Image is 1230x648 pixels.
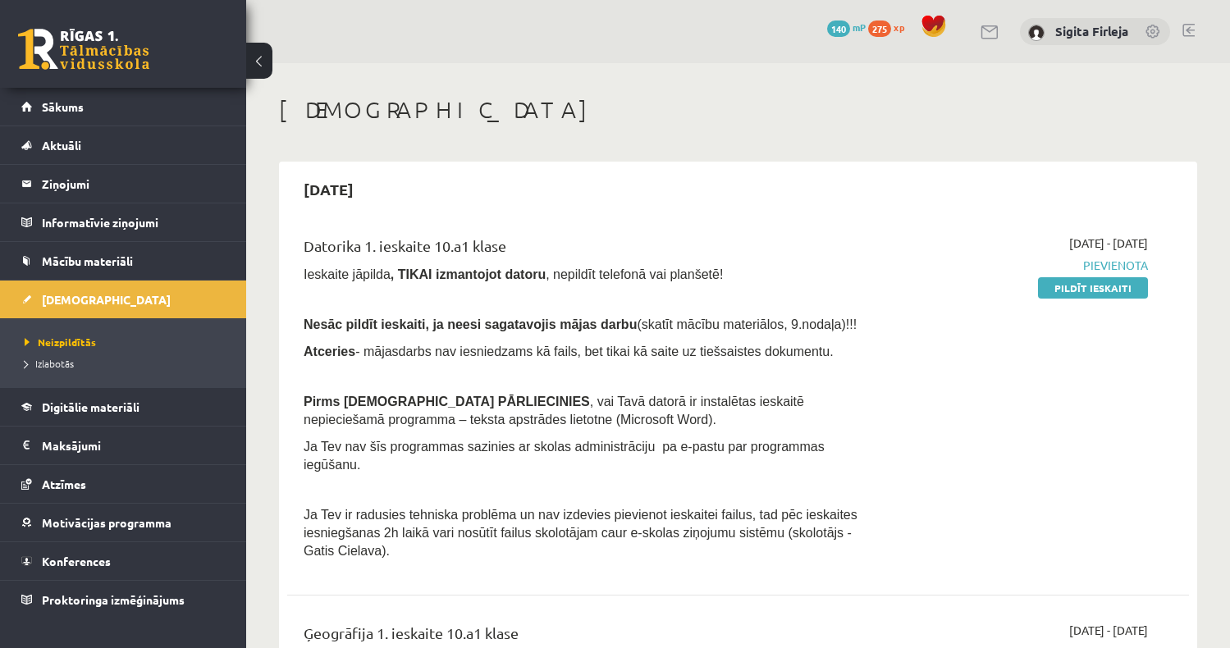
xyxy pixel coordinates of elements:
[1069,235,1148,252] span: [DATE] - [DATE]
[304,345,834,358] span: - mājasdarbs nav iesniedzams kā fails, bet tikai kā saite uz tiešsaistes dokumentu.
[304,440,825,472] span: Ja Tev nav šīs programmas sazinies ar skolas administrāciju pa e-pastu par programmas iegūšanu.
[304,345,355,358] b: Atceries
[1038,277,1148,299] a: Pildīt ieskaiti
[304,395,804,427] span: , vai Tavā datorā ir instalētas ieskaitē nepieciešamā programma – teksta apstrādes lietotne (Micr...
[637,317,857,331] span: (skatīt mācību materiālos, 9.nodaļa)!!!
[21,542,226,580] a: Konferences
[21,88,226,125] a: Sākums
[21,281,226,318] a: [DEMOGRAPHIC_DATA]
[391,267,546,281] b: , TIKAI izmantojot datoru
[883,257,1148,274] span: Pievienota
[42,515,171,530] span: Motivācijas programma
[304,508,857,558] span: Ja Tev ir radusies tehniska problēma un nav izdevies pievienot ieskaitei failus, tad pēc ieskaite...
[853,21,866,34] span: mP
[25,357,74,370] span: Izlabotās
[25,356,230,371] a: Izlabotās
[304,395,590,408] span: Pirms [DEMOGRAPHIC_DATA] PĀRLIECINIES
[279,96,1197,124] h1: [DEMOGRAPHIC_DATA]
[21,126,226,164] a: Aktuāli
[894,21,904,34] span: xp
[21,427,226,464] a: Maksājumi
[868,21,912,34] a: 275 xp
[42,292,171,307] span: [DEMOGRAPHIC_DATA]
[42,165,226,203] legend: Ziņojumi
[42,592,185,607] span: Proktoringa izmēģinājums
[42,253,133,268] span: Mācību materiāli
[21,388,226,426] a: Digitālie materiāli
[868,21,891,37] span: 275
[42,427,226,464] legend: Maksājumi
[304,267,723,281] span: Ieskaite jāpilda , nepildīt telefonā vai planšetē!
[827,21,866,34] a: 140 mP
[1069,622,1148,639] span: [DATE] - [DATE]
[1028,25,1045,41] img: Sigita Firleja
[25,335,96,349] span: Neizpildītās
[304,317,637,331] span: Nesāc pildīt ieskaiti, ja neesi sagatavojis mājas darbu
[827,21,850,37] span: 140
[42,203,226,241] legend: Informatīvie ziņojumi
[18,29,149,70] a: Rīgas 1. Tālmācības vidusskola
[287,170,370,208] h2: [DATE]
[304,235,858,265] div: Datorika 1. ieskaite 10.a1 klase
[21,504,226,541] a: Motivācijas programma
[42,477,86,491] span: Atzīmes
[42,138,81,153] span: Aktuāli
[21,203,226,241] a: Informatīvie ziņojumi
[21,581,226,618] a: Proktoringa izmēģinājums
[25,335,230,349] a: Neizpildītās
[21,242,226,280] a: Mācību materiāli
[21,465,226,503] a: Atzīmes
[21,165,226,203] a: Ziņojumi
[1055,23,1128,39] a: Sigita Firleja
[42,554,111,568] span: Konferences
[42,399,139,414] span: Digitālie materiāli
[42,99,84,114] span: Sākums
